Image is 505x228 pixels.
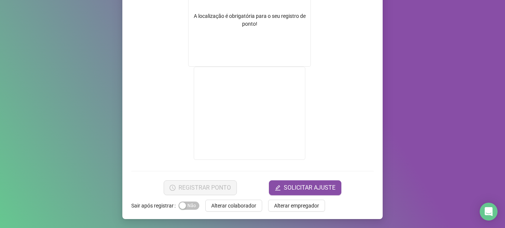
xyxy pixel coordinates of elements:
button: Alterar colaborador [205,200,262,212]
button: editSOLICITAR AJUSTE [269,180,341,195]
span: Alterar empregador [274,202,319,210]
button: REGISTRAR PONTO [164,180,237,195]
div: A localização é obrigatória para o seu registro de ponto! [189,12,311,28]
div: Open Intercom Messenger [480,203,498,221]
span: SOLICITAR AJUSTE [284,183,335,192]
span: edit [275,185,281,191]
button: Alterar empregador [268,200,325,212]
span: Alterar colaborador [211,202,256,210]
label: Sair após registrar [131,200,178,212]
